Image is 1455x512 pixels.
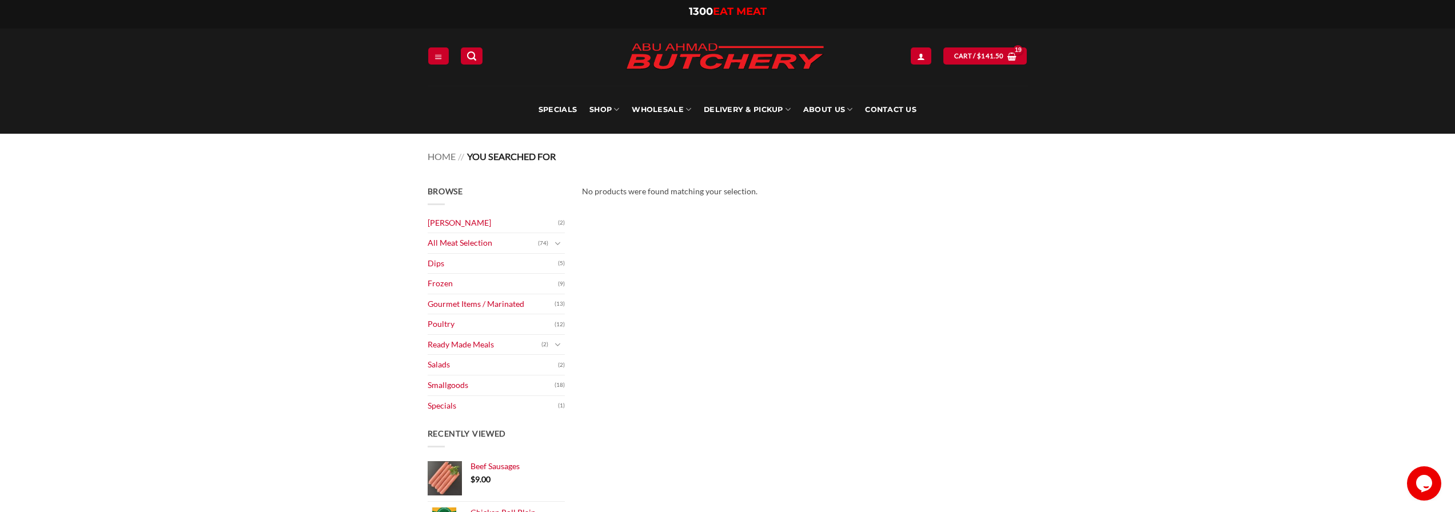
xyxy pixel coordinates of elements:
span: (2) [558,357,565,374]
span: Beef Sausages [471,461,520,471]
a: Gourmet Items / Marinated [428,294,555,314]
span: Browse [428,186,463,196]
a: SHOP [589,86,619,134]
a: All Meat Selection [428,233,538,253]
a: Frozen [428,274,558,294]
span: (5) [558,255,565,272]
a: Wholesale [632,86,691,134]
span: (18) [555,377,565,394]
a: Beef Sausages [471,461,565,471]
a: Salads [428,355,558,375]
span: (12) [555,316,565,333]
span: 1300 [689,5,713,18]
a: Ready Made Meals [428,335,541,355]
a: View cart [943,47,1027,64]
a: Search [461,47,483,64]
span: (1) [558,397,565,414]
p: No products were found matching your selection. [582,185,1028,198]
img: Abu Ahmad Butchery [616,35,834,79]
a: Poultry [428,314,555,334]
bdi: 9.00 [471,474,491,484]
a: About Us [803,86,852,134]
a: Delivery & Pickup [704,86,791,134]
span: EAT MEAT [713,5,767,18]
span: (2) [541,336,548,353]
span: (13) [555,295,565,313]
a: Contact Us [865,86,916,134]
a: Smallgoods [428,375,555,395]
span: Recently Viewed [428,429,507,438]
span: Cart / [954,51,1004,61]
a: Menu [428,47,449,64]
button: Toggle [551,338,565,351]
a: 1300EAT MEAT [689,5,767,18]
bdi: 141.50 [977,52,1003,59]
span: // [458,151,464,162]
iframe: chat widget [1407,466,1444,501]
span: $ [977,51,981,61]
a: [PERSON_NAME] [428,213,558,233]
span: (74) [538,235,548,252]
span: (2) [558,214,565,231]
a: Login [911,47,931,64]
a: Specials [428,396,558,416]
button: Toggle [551,237,565,250]
a: Specials [539,86,577,134]
span: (9) [558,275,565,293]
a: Home [428,151,456,162]
span: $ [471,474,475,484]
a: Dips [428,254,558,274]
span: You searched for [467,151,556,162]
